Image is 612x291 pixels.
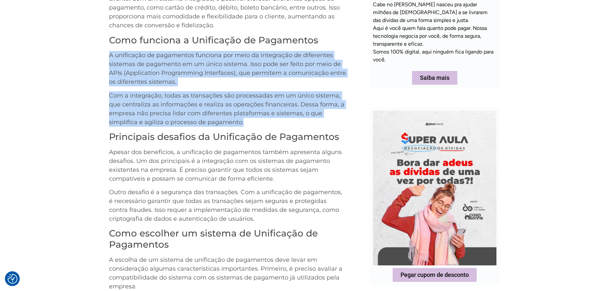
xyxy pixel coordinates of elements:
[393,268,477,282] a: Pegar cupom de desconto
[109,131,347,143] h3: Principais desafios da Unificação de Pagamentos
[412,71,457,85] a: Saiba mais
[420,75,449,81] span: Saiba mais
[109,51,347,86] p: A unificação de pagamentos funciona por meio da integração de diferentes sistemas de pagamento em...
[109,91,347,127] p: Com a integração, todas as transações são processadas em um único sistema, que centraliza as info...
[109,256,347,291] p: A escolha de um sistema de unificação de pagamentos deve levar em consideração algumas caracterís...
[109,148,347,183] p: Apesar dos benefícios, a unificação de pagamentos também apresenta alguns desafios. Um dos princi...
[373,1,496,64] p: Cabe no [PERSON_NAME] nasceu pra ajudar milhões de [DEMOGRAPHIC_DATA] a se livrarem das dívidas d...
[401,272,469,278] span: Pegar cupom de desconto
[8,274,17,284] img: Revisit consent button
[8,274,17,284] button: Preferências de consentimento
[109,35,347,46] h3: Como funciona a Unificação de Pagamentos
[109,228,347,250] h3: Como escolher um sistema de Unificação de Pagamentos
[109,188,347,223] p: Outro desafio é a segurança das transações. Com a unificação de pagamentos, é necessário garantir...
